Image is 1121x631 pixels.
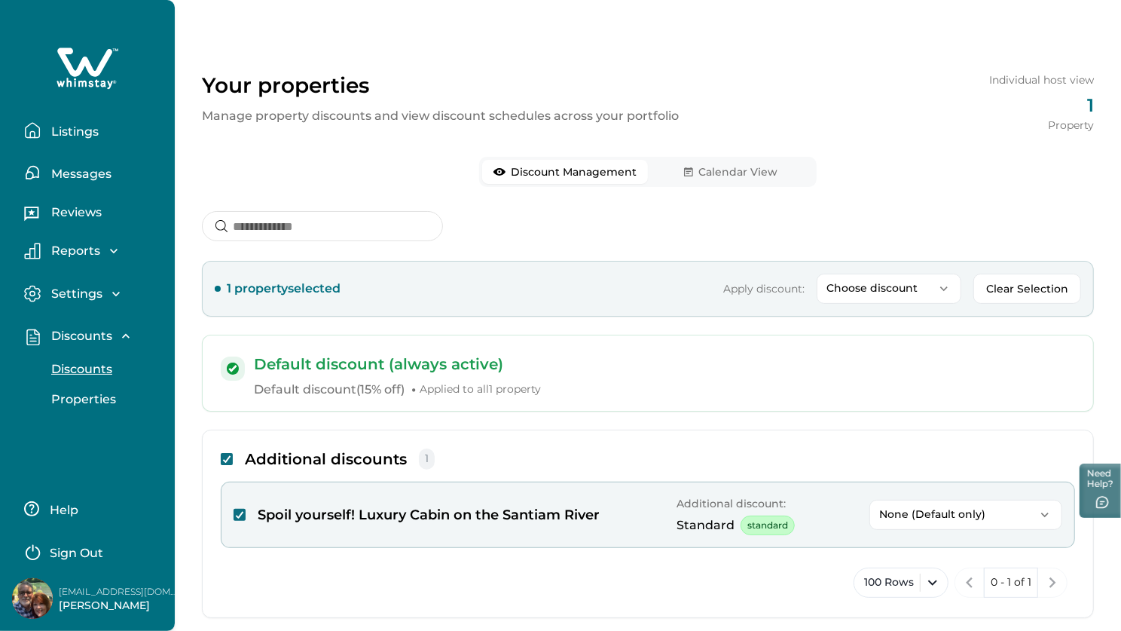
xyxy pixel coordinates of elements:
p: Your properties [202,72,679,98]
img: Whimstay Host [12,578,53,619]
button: checkbox [234,509,246,521]
span: Additional discount: [677,497,786,510]
button: Listings [24,115,163,145]
span: Applied to all 1 property [420,382,541,397]
button: Discounts [24,328,163,345]
p: [PERSON_NAME] [59,599,179,614]
p: Spoil yourself! Luxury Cabin on the Santiam River [258,504,600,525]
button: Discount Management [482,160,648,184]
p: Manage property discounts and view discount schedules across your portfolio [202,107,679,125]
p: 1 [989,93,1094,118]
button: Clear Selection [973,274,1081,304]
span: standard [741,516,795,535]
button: 100 Rows [854,568,948,598]
p: Sign Out [50,546,103,561]
p: Properties [47,392,116,407]
button: 0 - 1 of 1 [984,568,1038,598]
button: Calendar View [648,160,814,184]
button: Sign Out [24,536,157,566]
p: Default discount ( 15% off ) [254,381,1075,399]
p: Settings [47,286,102,302]
p: Standard [677,518,735,533]
span: Apply discount: [723,281,805,296]
p: Reviews [47,205,102,220]
button: Settings [24,285,163,302]
p: Reports [47,244,100,259]
button: Help [24,494,157,524]
p: Additional discounts [245,449,407,470]
p: Messages [47,167,111,182]
p: 0 - 1 of 1 [991,575,1031,590]
p: Listings [47,124,99,139]
p: Property [989,118,1094,133]
p: Help [45,503,78,518]
button: next page [1037,568,1068,598]
button: Properties [35,384,173,415]
p: [EMAIL_ADDRESS][DOMAIN_NAME] [59,584,179,599]
p: Choose discount [826,282,933,295]
p: Individual host view [989,72,1094,87]
button: Choose discount [817,274,961,304]
span: • [411,381,417,397]
p: Default discount (always active) [254,354,1075,375]
p: Discounts [47,329,112,344]
p: Discounts [47,362,112,377]
button: Messages [24,158,163,188]
button: previous page [955,568,985,598]
button: Reports [24,243,163,259]
span: 1 [419,449,435,470]
button: Reviews [24,200,163,230]
div: Discounts [24,354,163,415]
button: Discounts [35,354,173,384]
p: None (Default only) [879,508,1034,521]
button: None (Default only) [869,500,1062,530]
p: 1 property selected [227,280,341,298]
